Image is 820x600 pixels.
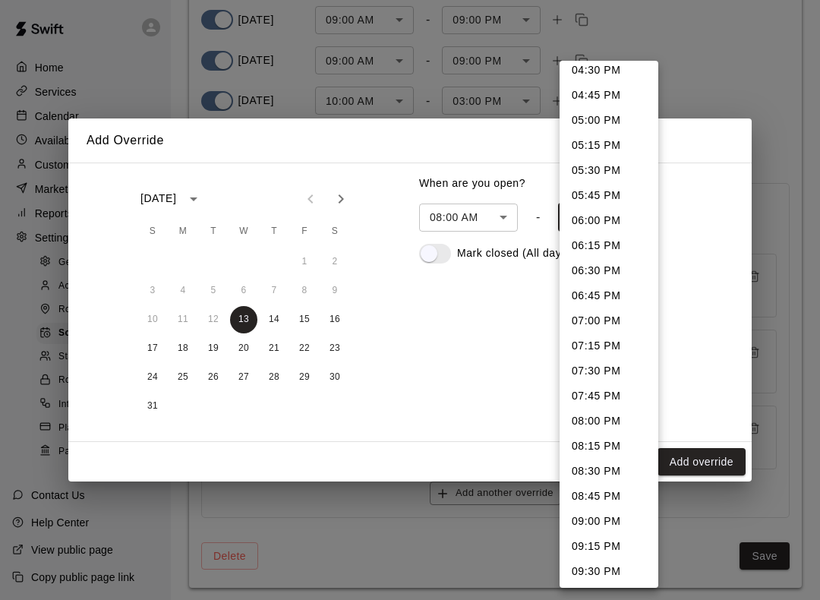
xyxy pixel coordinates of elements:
[560,559,658,584] li: 09:30 PM
[560,484,658,509] li: 08:45 PM
[560,333,658,358] li: 07:15 PM
[560,308,658,333] li: 07:00 PM
[560,233,658,258] li: 06:15 PM
[560,83,658,108] li: 04:45 PM
[560,509,658,534] li: 09:00 PM
[560,258,658,283] li: 06:30 PM
[560,183,658,208] li: 05:45 PM
[560,434,658,459] li: 08:15 PM
[560,358,658,384] li: 07:30 PM
[560,108,658,133] li: 05:00 PM
[560,158,658,183] li: 05:30 PM
[560,208,658,233] li: 06:00 PM
[560,459,658,484] li: 08:30 PM
[560,409,658,434] li: 08:00 PM
[560,384,658,409] li: 07:45 PM
[560,283,658,308] li: 06:45 PM
[560,133,658,158] li: 05:15 PM
[560,58,658,83] li: 04:30 PM
[560,534,658,559] li: 09:15 PM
